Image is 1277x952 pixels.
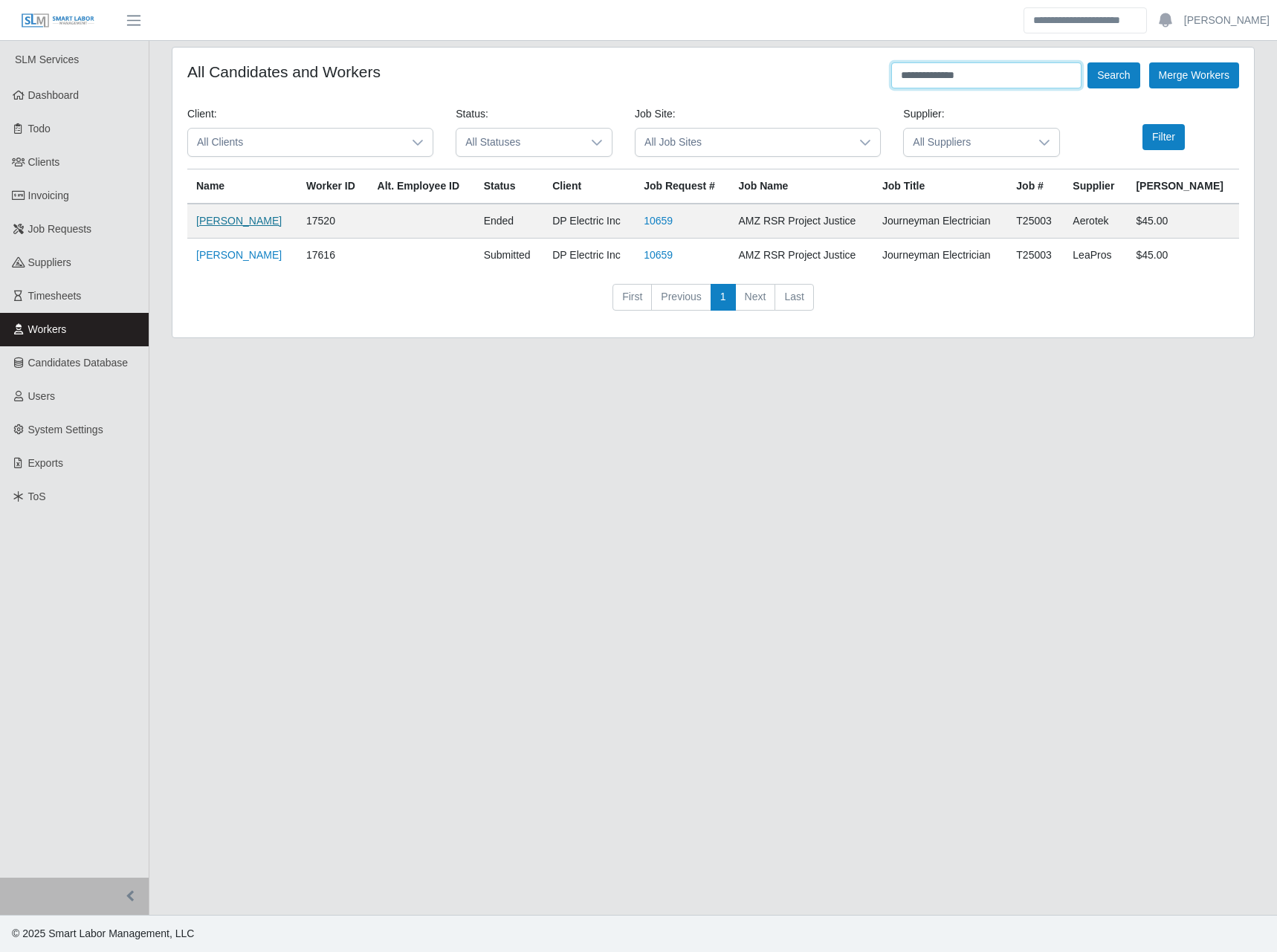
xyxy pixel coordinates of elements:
td: 17520 [297,204,369,239]
span: Users [28,390,56,402]
td: ended [475,204,544,239]
td: AMZ RSR Project Justice [729,204,873,239]
span: Timesheets [28,290,82,302]
a: [PERSON_NAME] [1184,13,1270,28]
a: 10659 [644,215,673,227]
th: Job # [1007,169,1064,204]
th: Alt. Employee ID [369,169,475,204]
span: All Clients [188,129,403,156]
span: All Statuses [456,129,582,156]
th: Job Name [729,169,873,204]
td: submitted [475,239,544,273]
span: SLM Services [15,54,79,65]
td: $45.00 [1127,204,1239,239]
span: Workers [28,323,67,335]
span: Todo [28,123,51,135]
td: AMZ RSR Project Justice [729,239,873,273]
th: Supplier [1064,169,1127,204]
h4: All Candidates and Workers [187,62,381,81]
th: Client [543,169,635,204]
th: Name [187,169,297,204]
th: Status [475,169,544,204]
span: © 2025 Smart Labor Management, LLC [12,927,194,939]
span: Exports [28,457,63,469]
td: T25003 [1007,239,1064,273]
td: T25003 [1007,204,1064,239]
td: $45.00 [1127,239,1239,273]
td: Journeyman Electrician [873,239,1007,273]
td: DP Electric Inc [543,239,635,273]
a: 10659 [644,249,673,261]
input: Search [1024,7,1147,33]
button: Search [1087,62,1139,88]
th: Worker ID [297,169,369,204]
span: Invoicing [28,190,69,201]
a: [PERSON_NAME] [196,249,282,261]
span: All Job Sites [636,129,850,156]
span: All Suppliers [904,129,1029,156]
td: LeaPros [1064,239,1127,273]
th: Job Title [873,169,1007,204]
td: DP Electric Inc [543,204,635,239]
span: Job Requests [28,223,92,235]
span: Dashboard [28,89,80,101]
label: Supplier: [903,106,944,122]
td: 17616 [297,239,369,273]
span: Clients [28,156,60,168]
button: Filter [1142,124,1185,150]
span: Candidates Database [28,357,129,369]
a: 1 [711,284,736,311]
th: [PERSON_NAME] [1127,169,1239,204]
span: ToS [28,490,46,502]
nav: pagination [187,284,1239,323]
img: SLM Logo [21,13,95,29]
label: Client: [187,106,217,122]
span: Suppliers [28,256,71,268]
a: [PERSON_NAME] [196,215,282,227]
label: Status: [456,106,488,122]
label: Job Site: [635,106,675,122]
button: Merge Workers [1149,62,1239,88]
td: Journeyman Electrician [873,204,1007,239]
th: Job Request # [635,169,729,204]
span: System Settings [28,424,103,435]
td: Aerotek [1064,204,1127,239]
